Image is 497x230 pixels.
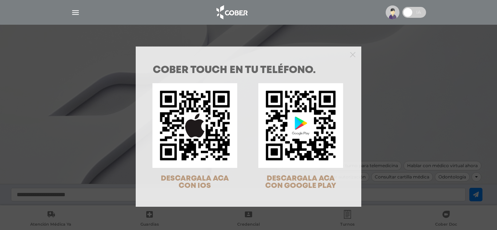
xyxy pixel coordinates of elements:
span: DESCARGALA ACA CON IOS [161,175,229,189]
h1: COBER TOUCH en tu teléfono. [153,65,344,76]
img: qr-code [152,83,237,168]
span: DESCARGALA ACA CON GOOGLE PLAY [265,175,336,189]
img: qr-code [258,83,343,168]
button: Close [350,51,355,57]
